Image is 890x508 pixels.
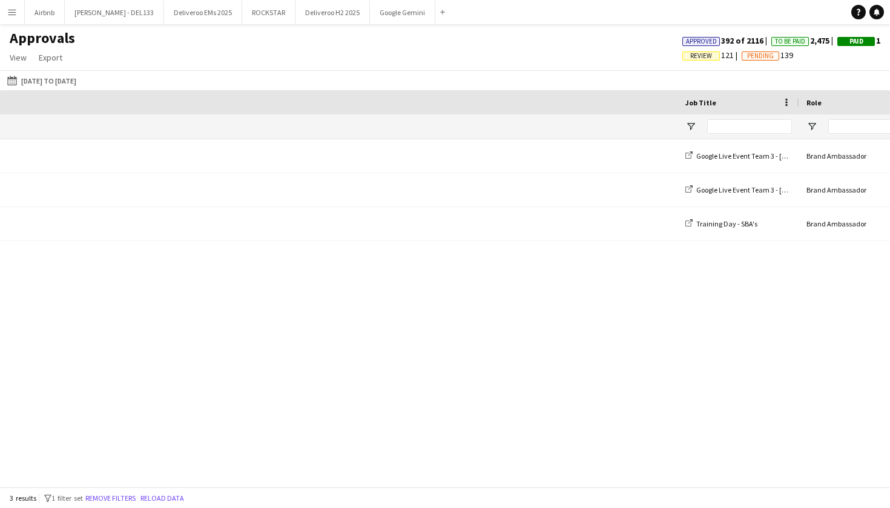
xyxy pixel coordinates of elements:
[696,151,846,160] span: Google Live Event Team 3 - [GEOGRAPHIC_DATA]
[837,35,880,46] span: 1
[242,1,295,24] button: ROCKSTAR
[295,1,370,24] button: Deliveroo H2 2025
[690,52,712,60] span: Review
[5,50,31,65] a: View
[164,1,242,24] button: Deliveroo EMs 2025
[696,219,757,228] span: Training Day - SBA's
[696,185,846,194] span: Google Live Event Team 3 - [GEOGRAPHIC_DATA]
[806,121,817,132] button: Open Filter Menu
[51,493,83,503] span: 1 filter set
[806,98,822,107] span: Role
[10,52,27,63] span: View
[5,73,79,88] button: [DATE] to [DATE]
[742,50,793,61] span: 139
[685,98,716,107] span: Job Title
[685,151,846,160] a: Google Live Event Team 3 - [GEOGRAPHIC_DATA]
[138,492,186,505] button: Reload data
[685,219,757,228] a: Training Day - SBA's
[83,492,138,505] button: Remove filters
[682,50,742,61] span: 121
[686,38,717,45] span: Approved
[25,1,65,24] button: Airbnb
[707,119,792,134] input: Job Title Filter Input
[747,52,774,60] span: Pending
[685,121,696,132] button: Open Filter Menu
[685,185,846,194] a: Google Live Event Team 3 - [GEOGRAPHIC_DATA]
[775,38,805,45] span: To Be Paid
[39,52,62,63] span: Export
[771,35,837,46] span: 2,475
[682,35,771,46] span: 392 of 2116
[370,1,435,24] button: Google Gemini
[849,38,863,45] span: Paid
[34,50,67,65] a: Export
[65,1,164,24] button: [PERSON_NAME] - DEL133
